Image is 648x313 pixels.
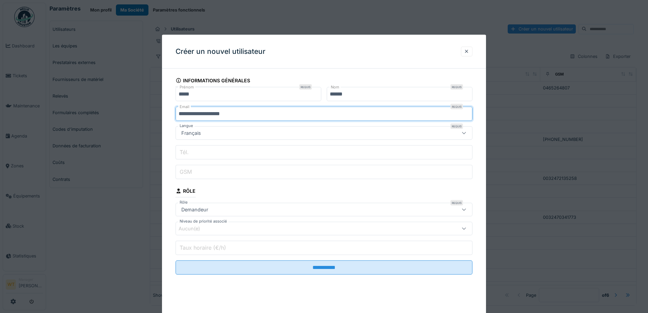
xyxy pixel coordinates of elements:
label: Email [178,104,191,110]
div: Informations générales [176,76,250,87]
label: Langue [178,123,195,129]
label: GSM [178,168,193,176]
div: Requis [450,104,463,109]
div: Requis [450,200,463,206]
div: Requis [299,84,312,90]
div: Français [179,129,204,137]
label: Nom [329,84,341,90]
div: Demandeur [179,206,211,213]
label: Tél. [178,148,190,156]
div: Rôle [176,186,196,197]
label: Taux horaire (€/h) [178,244,227,252]
label: Rôle [178,200,189,205]
label: Niveau de priorité associé [178,218,228,224]
div: Requis [450,124,463,129]
div: Requis [450,84,463,90]
label: Prénom [178,84,195,90]
div: Aucun(e) [179,225,209,232]
h3: Créer un nouvel utilisateur [176,47,265,56]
